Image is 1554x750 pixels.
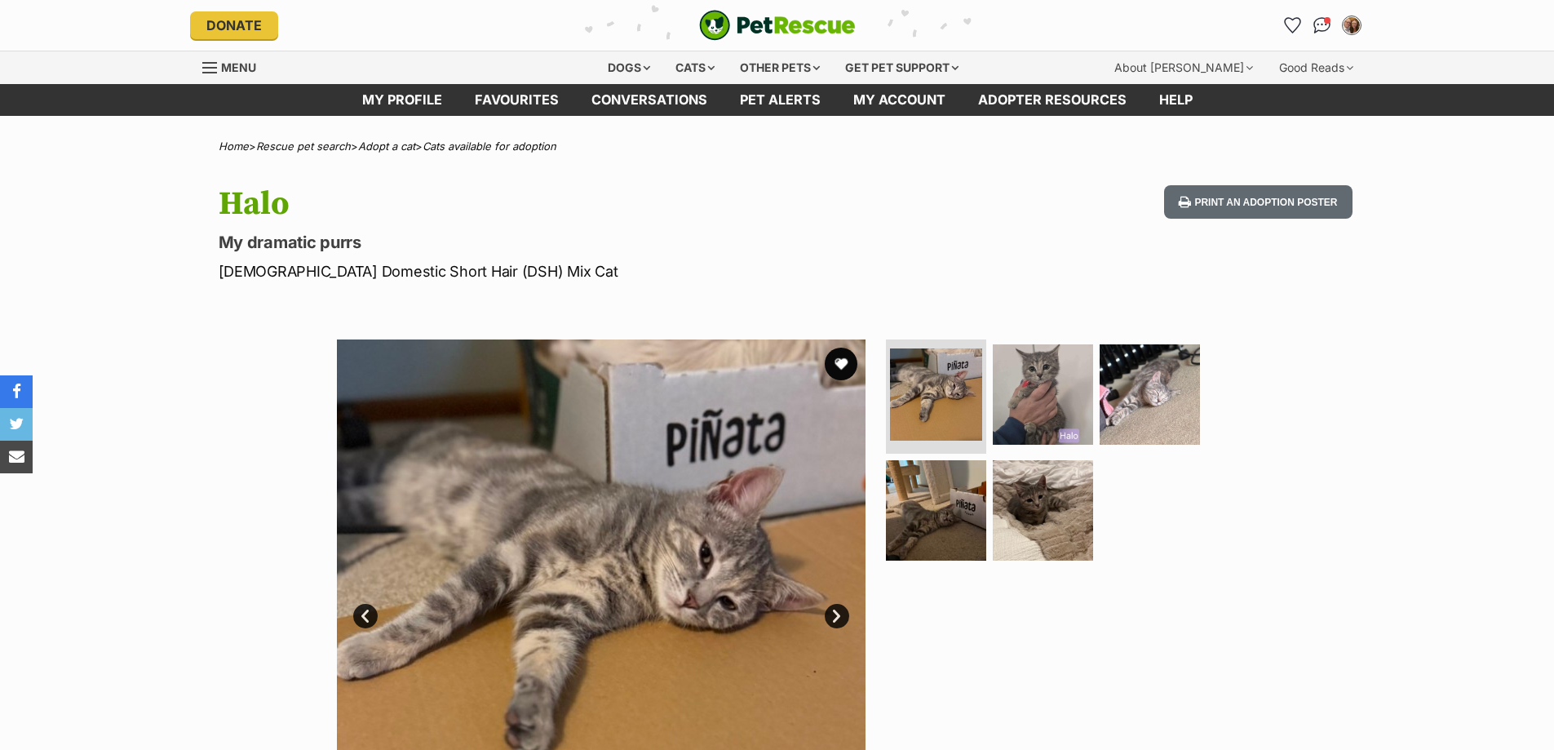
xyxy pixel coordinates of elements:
img: Erin Visser profile pic [1344,17,1360,33]
div: Good Reads [1268,51,1365,84]
a: conversations [575,84,724,116]
a: Adopter resources [962,84,1143,116]
img: Photo of Halo [890,348,982,441]
a: Prev [353,604,378,628]
ul: Account quick links [1280,12,1365,38]
div: Other pets [728,51,831,84]
img: chat-41dd97257d64d25036548639549fe6c8038ab92f7586957e7f3b1b290dea8141.svg [1313,17,1330,33]
a: Donate [190,11,278,39]
button: favourite [825,348,857,380]
a: Rescue pet search [256,140,351,153]
p: My dramatic purrs [219,231,909,254]
a: Adopt a cat [358,140,415,153]
a: Help [1143,84,1209,116]
button: My account [1339,12,1365,38]
img: logo-cat-932fe2b9b8326f06289b0f2fb663e598f794de774fb13d1741a6617ecf9a85b4.svg [699,10,856,41]
a: Cats available for adoption [423,140,556,153]
img: Photo of Halo [993,460,1093,561]
a: Favourites [458,84,575,116]
div: > > > [178,140,1377,153]
a: Home [219,140,249,153]
a: PetRescue [699,10,856,41]
div: Cats [664,51,726,84]
a: My profile [346,84,458,116]
a: Pet alerts [724,84,837,116]
button: Print an adoption poster [1164,185,1352,219]
img: Photo of Halo [886,460,986,561]
span: Menu [221,60,256,74]
p: [DEMOGRAPHIC_DATA] Domestic Short Hair (DSH) Mix Cat [219,260,909,282]
img: Photo of Halo [993,344,1093,445]
a: Conversations [1309,12,1335,38]
a: Menu [202,51,268,81]
div: Get pet support [834,51,970,84]
a: Next [825,604,849,628]
a: My account [837,84,962,116]
h1: Halo [219,185,909,223]
div: Dogs [596,51,662,84]
a: Favourites [1280,12,1306,38]
img: Photo of Halo [1100,344,1200,445]
div: About [PERSON_NAME] [1103,51,1264,84]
